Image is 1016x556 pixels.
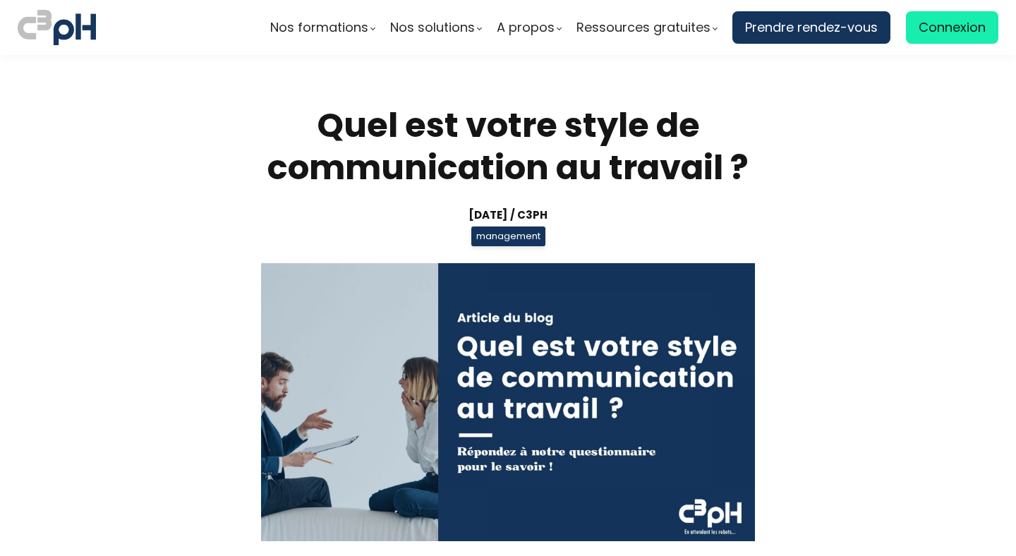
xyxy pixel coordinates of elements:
[471,226,545,246] span: management
[906,11,998,44] a: Connexion
[497,17,555,38] span: A propos
[18,7,96,48] img: logo C3PH
[180,207,836,223] div: [DATE] / C3pH
[180,104,836,189] h1: Quel est votre style de communication au travail ?
[390,17,475,38] span: Nos solutions
[261,263,755,541] img: a63dd5ff956d40a04b2922a7cb0a63a1.jpeg
[919,17,986,38] span: Connexion
[576,17,710,38] span: Ressources gratuites
[7,525,151,556] iframe: chat widget
[732,11,890,44] a: Prendre rendez-vous
[745,17,878,38] span: Prendre rendez-vous
[270,17,368,38] span: Nos formations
